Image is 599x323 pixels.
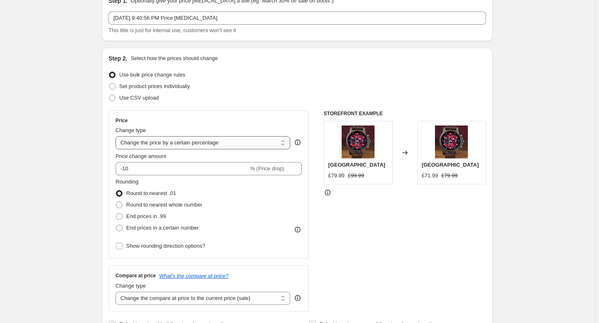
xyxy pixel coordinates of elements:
[441,172,458,179] span: £79.99
[119,95,159,101] span: Use CSV upload
[126,213,166,219] span: End prices in .99
[126,225,199,231] span: End prices in a certain number
[116,283,146,289] span: Change type
[131,54,218,63] p: Select how the prices should change
[119,72,185,78] span: Use bulk price change rules
[422,162,479,168] span: [GEOGRAPHIC_DATA]
[119,83,190,89] span: Set product prices individually
[250,165,284,172] span: % (Price drop)
[126,243,205,249] span: Show rounding direction options?
[109,27,236,33] span: This title is just for internal use, customers won't see it
[116,162,248,175] input: -15
[126,190,176,196] span: Round to nearest .01
[435,125,468,158] img: IMG_1038_975a83bf-32fa-45e3-8ccb-0572c4906861_80x.png
[328,162,385,168] span: [GEOGRAPHIC_DATA]
[324,110,486,117] h6: STOREFRONT EXAMPLE
[159,273,229,279] button: What's the compare at price?
[116,127,146,133] span: Change type
[348,172,364,179] span: £99.99
[294,294,302,302] div: help
[116,117,127,124] h3: Price
[294,138,302,146] div: help
[328,172,345,179] span: £79.99
[116,153,166,159] span: Price change amount
[116,179,139,185] span: Rounding
[109,54,127,63] h2: Step 2.
[109,12,486,25] input: 30% off holiday sale
[116,272,156,279] h3: Compare at price
[126,202,202,208] span: Round to nearest whole number
[422,172,438,179] span: £71.99
[342,125,375,158] img: IMG_1038_975a83bf-32fa-45e3-8ccb-0572c4906861_80x.png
